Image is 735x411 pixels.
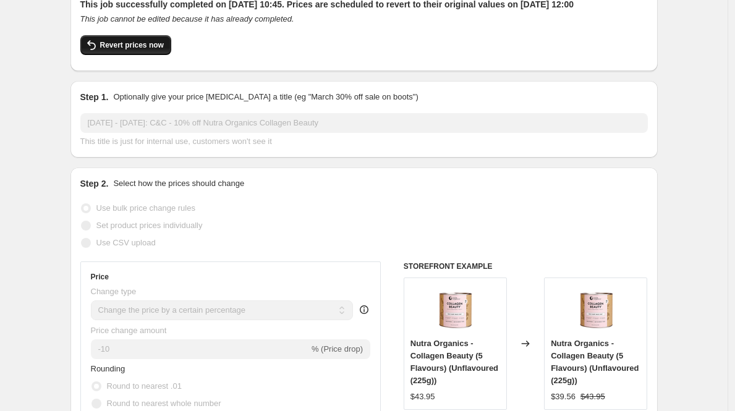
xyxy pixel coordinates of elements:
span: Use CSV upload [96,238,156,247]
p: Select how the prices should change [113,177,244,190]
span: Revert prices now [100,40,164,50]
div: $39.56 [551,391,576,403]
input: -15 [91,339,309,359]
span: % (Price drop) [312,344,363,354]
div: help [358,303,370,316]
span: Price change amount [91,326,167,335]
h3: Price [91,272,109,282]
span: Nutra Organics - Collagen Beauty (5 Flavours) (Unflavoured (225g)) [551,339,639,385]
img: Go-For-Zero-Australia-Nutra-Organics-Australia-Collagen-Beauty-Support-Unflavoured_80x.png [571,284,621,334]
span: Set product prices individually [96,221,203,230]
button: Revert prices now [80,35,171,55]
strike: $43.95 [580,391,605,403]
p: Optionally give your price [MEDICAL_DATA] a title (eg "March 30% off sale on boots") [113,91,418,103]
h2: Step 2. [80,177,109,190]
i: This job cannot be edited because it has already completed. [80,14,294,23]
h2: Step 1. [80,91,109,103]
span: Change type [91,287,137,296]
span: Use bulk price change rules [96,203,195,213]
img: Go-For-Zero-Australia-Nutra-Organics-Australia-Collagen-Beauty-Support-Unflavoured_80x.png [430,284,480,334]
div: $43.95 [410,391,435,403]
span: Rounding [91,364,125,373]
span: Nutra Organics - Collagen Beauty (5 Flavours) (Unflavoured (225g)) [410,339,498,385]
span: Round to nearest whole number [107,399,221,408]
input: 30% off holiday sale [80,113,648,133]
span: Round to nearest .01 [107,381,182,391]
span: This title is just for internal use, customers won't see it [80,137,272,146]
h6: STOREFRONT EXAMPLE [404,261,648,271]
